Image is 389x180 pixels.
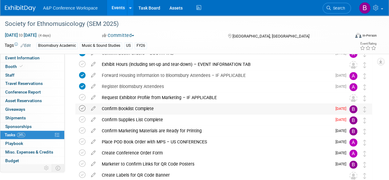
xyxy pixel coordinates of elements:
i: Move task [363,118,366,123]
span: [DATE] [335,84,349,89]
div: Request Exhibitor Profile from Marketing – IF APPLICABLE [99,92,337,103]
a: edit [88,84,99,89]
a: edit [88,95,99,100]
i: Move task [363,95,366,101]
i: Move task [363,84,366,90]
img: Amanda Oney [349,72,357,80]
div: Confirm Supplies List Complete [99,114,332,125]
img: Brenna Akerman [349,161,357,169]
img: Brenna Akerman [349,105,357,113]
img: Amanda Oney [349,138,357,146]
i: Move task [363,73,366,79]
span: [DATE] [335,151,349,155]
i: Move task [363,162,366,168]
span: [GEOGRAPHIC_DATA], [GEOGRAPHIC_DATA] [232,34,309,38]
a: edit [88,117,99,122]
a: edit [88,128,99,134]
div: Forward Housing Information to Bloomsbury Attendees – IF APPLICABLE [99,70,332,81]
a: Asset Reservations [0,97,64,105]
span: Tasks [5,132,25,137]
a: Travel Reservations [0,79,64,88]
a: Playbook [0,139,64,148]
span: [DATE] [DATE] [5,32,37,38]
span: 24% [17,133,25,137]
a: Shipments [0,114,64,122]
div: Music & Sound Studies [80,42,122,49]
div: Place POD Book Order with MPS – US CONFERENCES [99,137,332,147]
a: edit [88,139,99,145]
i: Booth reservation complete [20,65,23,68]
span: [DATE] [335,162,349,166]
a: Misc. Expenses & Credits [0,148,64,156]
div: Register Bloomsbury Attendees [99,81,332,92]
a: edit [88,106,99,111]
div: Marketer to Confirm Links for QR Code Posters [99,159,332,169]
span: Staff [5,73,14,78]
img: Unassigned [349,61,357,69]
div: Society for Ethnomusicology (SEM 2025) [3,18,345,30]
a: edit [88,150,99,156]
span: Conference Report [5,90,41,94]
span: [DATE] [335,106,349,111]
i: Move task [363,140,366,146]
span: A&P Conference Workspace [43,6,98,10]
div: Event Format [322,32,377,41]
span: Misc. Expenses & Credits [5,150,53,154]
span: to [18,33,24,38]
a: Budget [0,157,64,165]
div: Create Conference Order Form [99,148,332,158]
div: Confirm Marketing Materials are Ready for Printing [99,126,332,136]
a: Staff [0,71,64,79]
a: Event Information [0,54,64,62]
span: [DATE] [335,140,349,144]
a: Booth [0,62,64,71]
i: Move task [363,151,366,157]
div: In-Person [362,33,377,38]
img: Unassigned [349,94,357,102]
span: Booth [5,64,24,69]
img: Amanda Oney [349,83,357,91]
img: Amanda Oney [349,150,357,158]
i: Move task [363,129,366,134]
span: [DATE] [335,129,349,133]
a: edit [88,62,99,67]
div: US [124,42,133,49]
div: Confirm Booklist Complete [99,103,332,114]
img: Unassigned [349,172,357,180]
span: Giveaways [5,107,25,112]
span: Event Information [5,55,40,60]
div: FY26 [135,42,147,49]
img: Brenna Akerman [359,2,371,14]
img: Brenna Akerman [349,116,357,124]
span: Sponsorships [5,124,32,129]
div: Exhibit Hours (including set-up and tear-down) – EVENT INFORMATION TAB [99,59,337,70]
a: Sponsorships [0,122,64,131]
a: Conference Report [0,88,64,96]
span: (4 days) [38,34,51,38]
span: Travel Reservations [5,81,43,86]
a: Giveaways [0,105,64,114]
span: Playbook [5,141,23,146]
span: [DATE] [335,118,349,122]
button: Committed [100,32,137,39]
span: Budget [5,158,19,163]
i: Move task [363,106,366,112]
img: ExhibitDay [5,5,36,11]
i: Move task [363,173,366,179]
div: Bloomsbury Academic [36,42,78,49]
img: Format-Inperson.png [355,33,361,38]
a: edit [88,73,99,78]
td: Personalize Event Tab Strip [41,164,52,172]
img: Brenna Akerman [349,127,357,135]
span: Search [331,6,345,10]
td: Toggle Event Tabs [52,164,65,172]
a: Edit [21,43,31,48]
a: edit [88,161,99,167]
span: Shipments [5,115,26,120]
td: Tags [5,42,31,49]
a: Tasks24% [0,131,64,139]
i: Move task [363,62,366,68]
a: edit [88,172,99,178]
span: [DATE] [335,73,349,78]
div: Event Rating [360,42,376,45]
